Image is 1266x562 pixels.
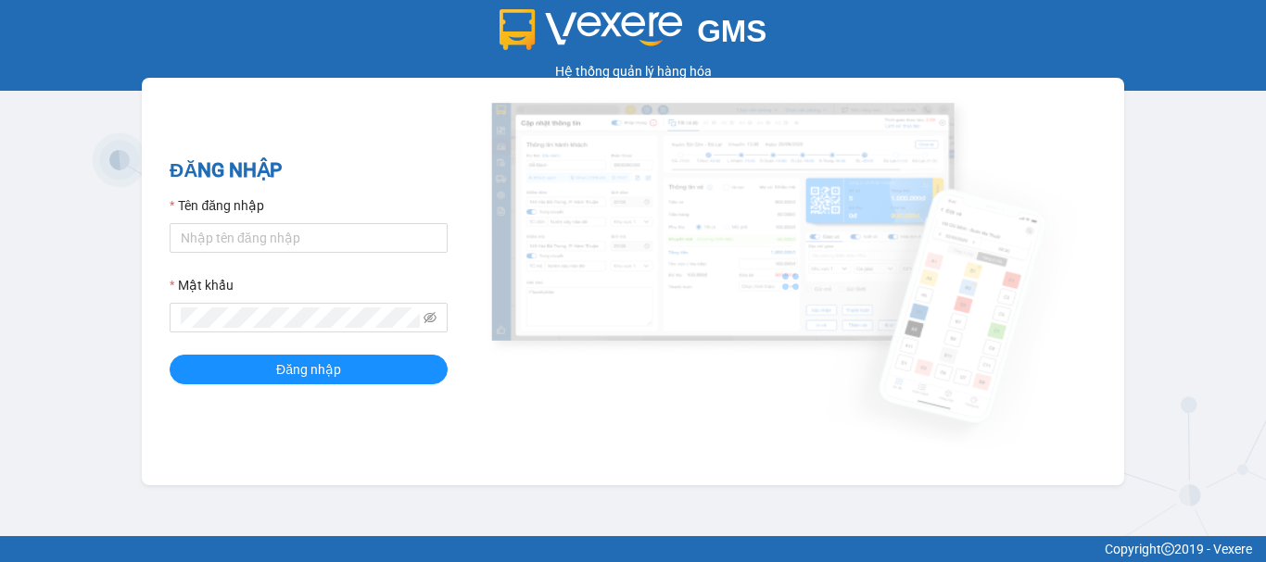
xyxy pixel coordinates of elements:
[170,355,448,384] button: Đăng nhập
[170,156,448,186] h2: ĐĂNG NHẬP
[5,61,1261,81] div: Hệ thống quản lý hàng hóa
[697,14,766,48] span: GMS
[276,359,341,380] span: Đăng nhập
[170,275,234,295] label: Mật khẩu
[170,195,264,216] label: Tên đăng nhập
[14,539,1252,559] div: Copyright 2019 - Vexere
[1161,543,1174,556] span: copyright
[181,307,420,328] input: Mật khẩu
[500,9,683,50] img: logo 2
[170,223,448,253] input: Tên đăng nhập
[424,311,437,324] span: eye-invisible
[500,28,767,43] a: GMS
